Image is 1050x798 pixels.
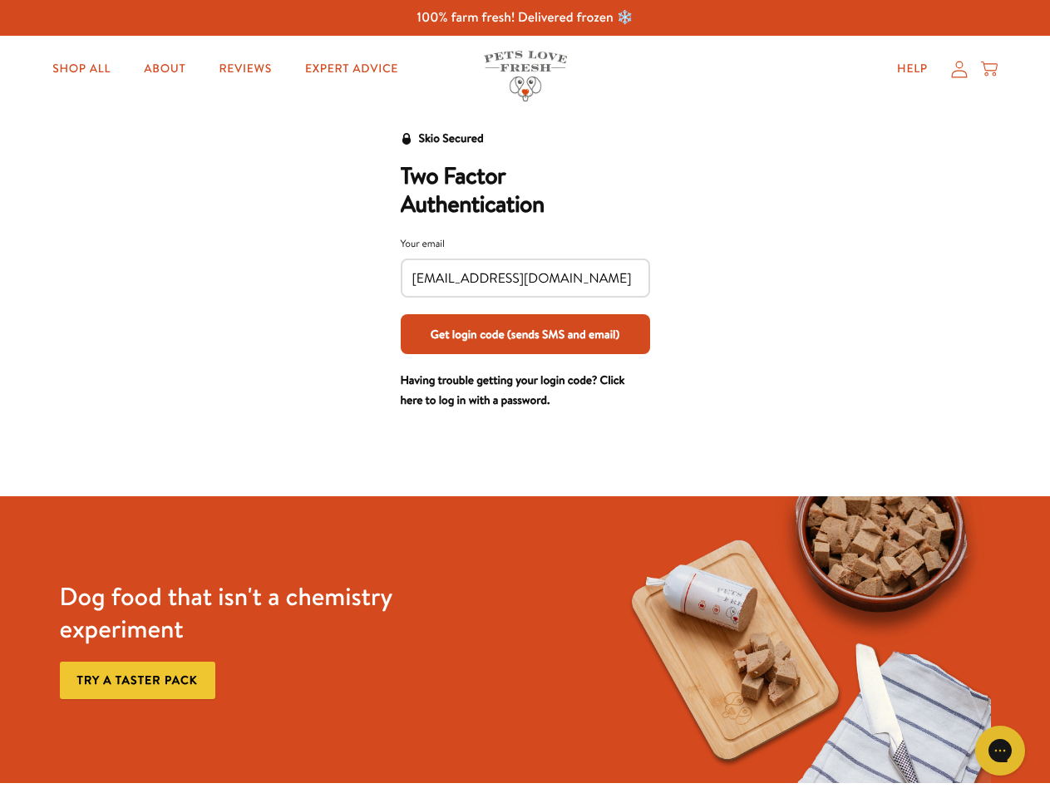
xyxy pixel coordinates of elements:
a: Shop All [39,52,124,86]
a: Try a taster pack [60,662,215,699]
a: Reviews [205,52,284,86]
a: Expert Advice [292,52,412,86]
svg: Security [401,133,412,145]
img: Fussy [610,496,990,783]
a: Skio Secured [401,129,484,162]
input: Your email input field [412,269,638,288]
img: Pets Love Fresh [484,51,567,101]
button: Get login code (sends SMS and email) [401,314,650,354]
iframe: Gorgias live chat messenger [967,720,1033,781]
a: Help [884,52,941,86]
div: Skio Secured [419,129,484,149]
h3: Dog food that isn't a chemistry experiment [60,580,440,645]
a: Having trouble getting your login code? Click here to log in with a password. [401,372,625,408]
div: Your email [401,235,650,252]
h2: Two Factor Authentication [401,162,650,219]
a: About [131,52,199,86]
